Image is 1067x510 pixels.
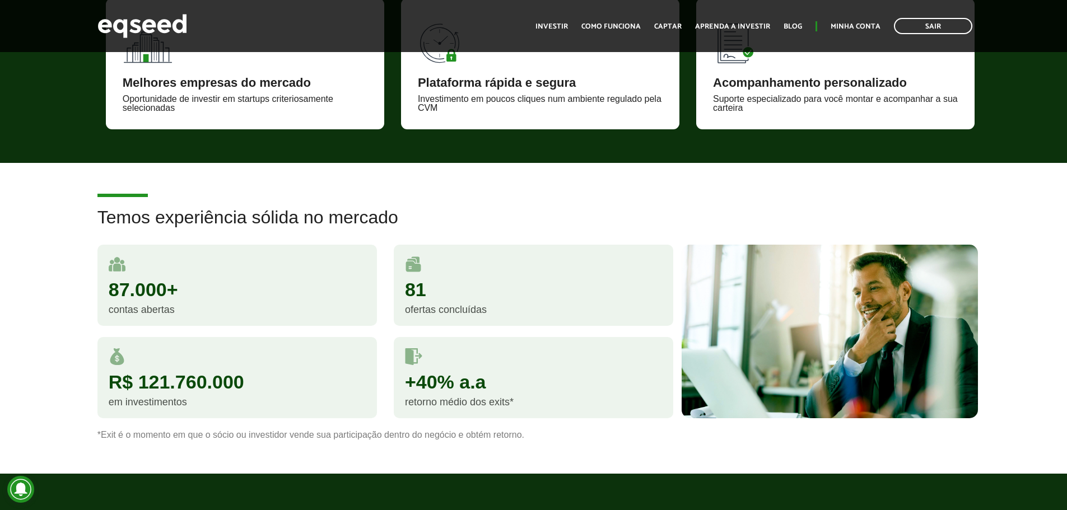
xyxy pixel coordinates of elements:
div: ofertas concluídas [405,305,662,315]
div: R$ 121.760.000 [109,372,366,391]
h2: Temos experiência sólida no mercado [97,208,970,244]
div: Suporte especializado para você montar e acompanhar a sua carteira [713,95,958,113]
div: Plataforma rápida e segura [418,77,663,89]
a: Aprenda a investir [695,23,770,30]
div: 81 [405,280,662,299]
a: Captar [654,23,682,30]
a: Blog [784,23,802,30]
a: Sair [894,18,972,34]
a: Investir [535,23,568,30]
img: saidas.svg [405,348,422,365]
div: Investimento em poucos cliques num ambiente regulado pela CVM [418,95,663,113]
img: EqSeed [97,11,187,41]
div: em investimentos [109,397,366,407]
img: rodadas.svg [405,256,422,273]
div: 87.000+ [109,280,366,299]
div: Melhores empresas do mercado [123,77,367,89]
div: Acompanhamento personalizado [713,77,958,89]
img: user.svg [109,256,125,273]
a: Como funciona [581,23,641,30]
div: contas abertas [109,305,366,315]
img: money.svg [109,348,125,365]
div: +40% a.a [405,372,662,391]
a: Minha conta [831,23,880,30]
div: Oportunidade de investir em startups criteriosamente selecionadas [123,95,367,113]
div: retorno médio dos exits* [405,397,662,407]
p: *Exit é o momento em que o sócio ou investidor vende sua participação dentro do negócio e obtém r... [97,429,970,440]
